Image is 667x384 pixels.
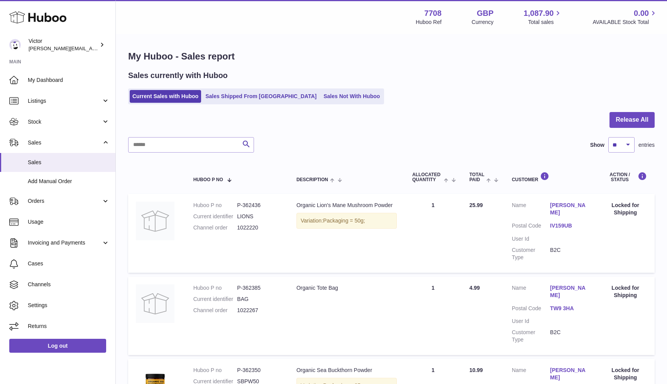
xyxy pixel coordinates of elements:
span: Stock [28,118,102,126]
span: ALLOCATED Quantity [412,172,442,182]
img: no-photo.jpg [136,284,174,323]
dt: Name [512,284,550,301]
span: 10.99 [469,367,483,373]
h2: Sales currently with Huboo [128,70,228,81]
a: [PERSON_NAME] [550,367,588,381]
span: Description [296,177,328,182]
span: Channels [28,281,110,288]
td: 1 [405,194,462,272]
span: 1,087.90 [524,8,554,19]
div: Locked for Shipping [604,202,647,216]
dd: B2C [550,329,588,343]
div: Organic Tote Bag [296,284,397,292]
span: 0.00 [634,8,649,19]
a: Log out [9,339,106,353]
div: Organic Lion's Mane Mushroom Powder [296,202,397,209]
a: [PERSON_NAME] [550,284,588,299]
span: Packaging = 50g; [323,217,365,224]
dt: Postal Code [512,305,550,314]
dt: Huboo P no [193,367,237,374]
dt: Name [512,202,550,218]
a: Sales Not With Huboo [321,90,383,103]
a: TW9 3HA [550,305,588,312]
span: entries [638,141,655,149]
dt: Customer Type [512,329,550,343]
span: 4.99 [469,285,480,291]
dt: User Id [512,318,550,325]
dt: Channel order [193,307,237,314]
span: Sales [28,159,110,166]
dt: Current identifier [193,296,237,303]
dd: 1022220 [237,224,281,231]
span: Total sales [528,19,562,26]
label: Show [590,141,604,149]
dt: Postal Code [512,222,550,231]
dt: User Id [512,235,550,243]
div: Currency [472,19,494,26]
dd: P-362385 [237,284,281,292]
span: [PERSON_NAME][EMAIL_ADDRESS][DOMAIN_NAME] [29,45,155,51]
span: 25.99 [469,202,483,208]
dt: Name [512,367,550,383]
strong: GBP [477,8,493,19]
dd: BAG [237,296,281,303]
div: Huboo Ref [416,19,442,26]
div: Action / Status [604,172,647,182]
div: Locked for Shipping [604,367,647,381]
span: Add Manual Order [28,178,110,185]
a: [PERSON_NAME] [550,202,588,216]
img: victor@erbology.co [9,39,21,51]
span: Usage [28,218,110,226]
span: Sales [28,139,102,146]
dd: LIONS [237,213,281,220]
span: My Dashboard [28,76,110,84]
a: 1,087.90 Total sales [524,8,563,26]
div: Organic Sea Buckthorn Powder [296,367,397,374]
dt: Huboo P no [193,202,237,209]
a: Sales Shipped From [GEOGRAPHIC_DATA] [203,90,319,103]
span: Returns [28,323,110,330]
dd: P-362350 [237,367,281,374]
span: Cases [28,260,110,267]
strong: 7708 [424,8,442,19]
dt: Huboo P no [193,284,237,292]
span: Listings [28,97,102,105]
dt: Current identifier [193,213,237,220]
dd: 1022267 [237,307,281,314]
span: Orders [28,197,102,205]
td: 1 [405,277,462,355]
dt: Channel order [193,224,237,231]
span: AVAILABLE Stock Total [593,19,658,26]
h1: My Huboo - Sales report [128,50,655,63]
a: Current Sales with Huboo [130,90,201,103]
span: Huboo P no [193,177,223,182]
img: no-photo.jpg [136,202,174,240]
div: Locked for Shipping [604,284,647,299]
a: IV159UB [550,222,588,229]
div: Victor [29,37,98,52]
button: Release All [609,112,655,128]
dd: P-362436 [237,202,281,209]
div: Customer [512,172,588,182]
a: 0.00 AVAILABLE Stock Total [593,8,658,26]
dd: B2C [550,246,588,261]
div: Variation: [296,213,397,229]
span: Total paid [469,172,484,182]
dt: Customer Type [512,246,550,261]
span: Settings [28,302,110,309]
span: Invoicing and Payments [28,239,102,246]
